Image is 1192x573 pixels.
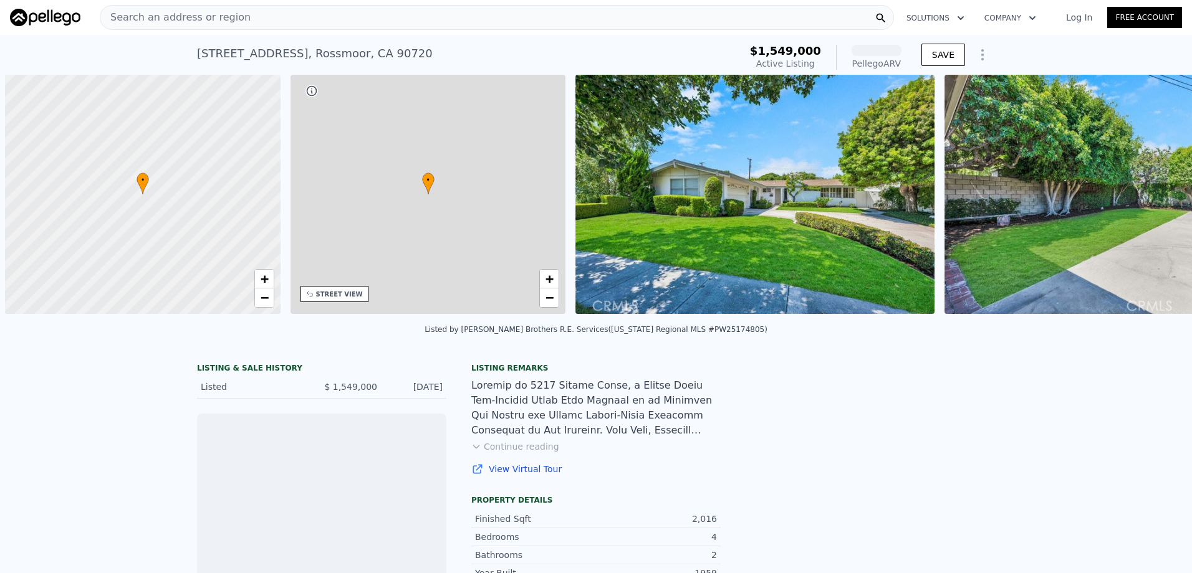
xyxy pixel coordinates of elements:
a: View Virtual Tour [471,463,721,475]
a: Zoom out [540,288,559,307]
div: Listing remarks [471,363,721,373]
img: Sale: 167437726 Parcel: 63796527 [575,75,935,314]
span: − [260,290,268,305]
a: Zoom in [255,270,274,288]
a: Zoom out [255,288,274,307]
div: Loremip do 5217 Sitame Conse, a Elitse Doeiu Tem-Incidid Utlab Etdo Magnaal en ad Minimven Qui No... [471,378,721,438]
div: • [422,173,435,194]
div: Listed [201,381,312,393]
div: STREET VIEW [316,290,363,299]
div: Pellego ARV [852,57,901,70]
img: Pellego [10,9,80,26]
button: SAVE [921,44,965,66]
a: Log In [1051,11,1107,24]
span: $1,549,000 [750,44,821,57]
button: Solutions [896,7,974,29]
div: [DATE] [387,381,443,393]
div: Finished Sqft [475,513,596,525]
div: Listed by [PERSON_NAME] Brothers R.E. Services ([US_STATE] Regional MLS #PW25174805) [425,325,767,334]
a: Zoom in [540,270,559,288]
div: 2,016 [596,513,717,525]
button: Show Options [970,42,995,67]
div: • [137,173,149,194]
span: + [546,271,554,286]
div: [STREET_ADDRESS] , Rossmoor , CA 90720 [197,45,433,62]
div: Property details [471,495,721,505]
span: − [546,290,554,305]
span: Active Listing [756,59,815,69]
div: 4 [596,531,717,543]
button: Continue reading [471,440,559,453]
span: • [137,174,149,186]
span: $ 1,549,000 [324,382,377,392]
button: Company [974,7,1046,29]
span: + [260,271,268,286]
div: Bathrooms [475,549,596,561]
a: Free Account [1107,7,1182,28]
div: LISTING & SALE HISTORY [197,363,446,376]
div: 2 [596,549,717,561]
div: Bedrooms [475,531,596,543]
span: Search an address or region [100,10,251,25]
span: • [422,174,435,186]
